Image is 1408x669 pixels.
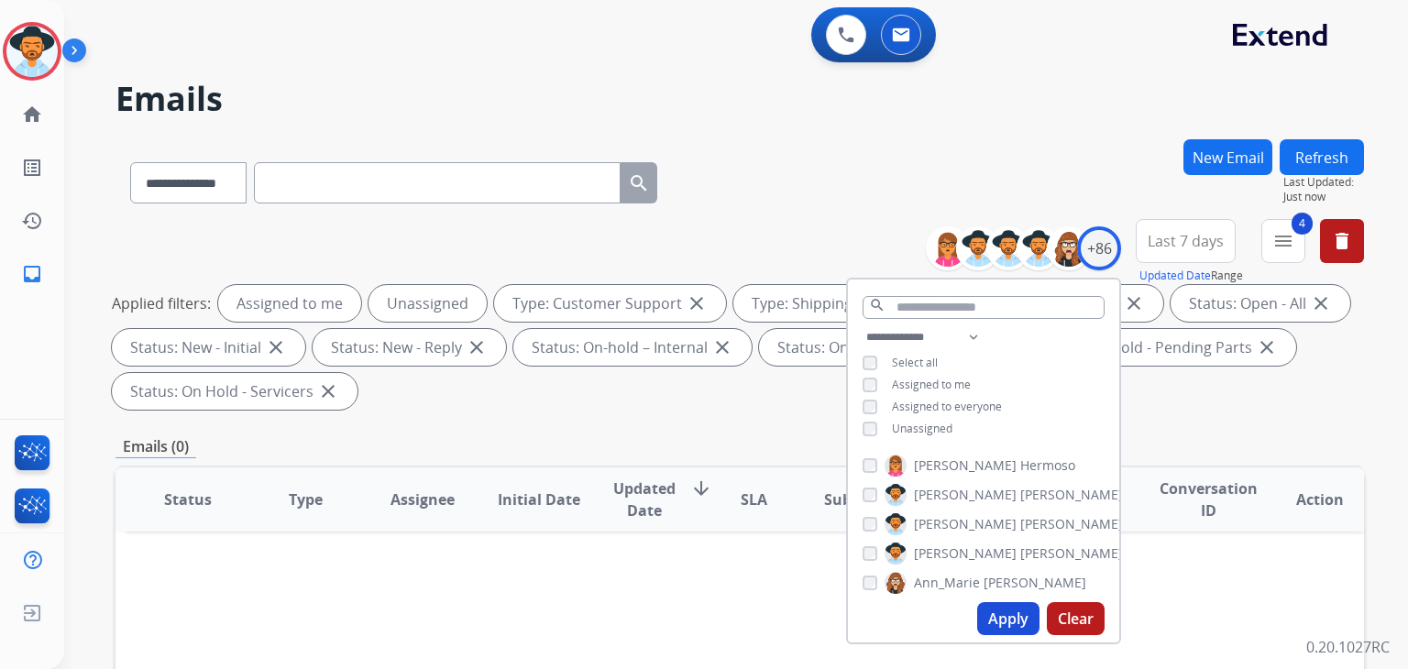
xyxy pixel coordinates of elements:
[6,26,58,77] img: avatar
[390,488,455,510] span: Assignee
[1171,285,1350,322] div: Status: Open - All
[914,544,1017,563] span: [PERSON_NAME]
[317,380,339,402] mat-icon: close
[21,104,43,126] mat-icon: home
[112,292,211,314] p: Applied filters:
[1077,226,1121,270] div: +86
[1139,268,1243,283] span: Range
[1261,219,1305,263] button: 4
[733,285,973,322] div: Type: Shipping Protection
[21,263,43,285] mat-icon: inbox
[1256,336,1278,358] mat-icon: close
[1160,477,1258,521] span: Conversation ID
[1020,515,1123,533] span: [PERSON_NAME]
[914,515,1017,533] span: [PERSON_NAME]
[1020,456,1075,475] span: Hermoso
[115,435,196,458] p: Emails (0)
[1020,486,1123,504] span: [PERSON_NAME]
[21,210,43,232] mat-icon: history
[892,421,952,436] span: Unassigned
[112,373,357,410] div: Status: On Hold - Servicers
[1017,329,1296,366] div: Status: On Hold - Pending Parts
[1272,230,1294,252] mat-icon: menu
[112,329,305,366] div: Status: New - Initial
[1247,467,1364,532] th: Action
[218,285,361,322] div: Assigned to me
[1283,175,1364,190] span: Last Updated:
[1148,237,1224,245] span: Last 7 days
[494,285,726,322] div: Type: Customer Support
[914,486,1017,504] span: [PERSON_NAME]
[1292,213,1313,235] span: 4
[1020,544,1123,563] span: [PERSON_NAME]
[686,292,708,314] mat-icon: close
[289,488,323,510] span: Type
[313,329,506,366] div: Status: New - Reply
[613,477,676,521] span: Updated Date
[1123,292,1145,314] mat-icon: close
[1283,190,1364,204] span: Just now
[711,336,733,358] mat-icon: close
[1280,139,1364,175] button: Refresh
[690,477,712,499] mat-icon: arrow_downward
[1136,219,1236,263] button: Last 7 days
[914,574,980,592] span: Ann_Marie
[1310,292,1332,314] mat-icon: close
[513,329,752,366] div: Status: On-hold – Internal
[1306,636,1390,658] p: 0.20.1027RC
[759,329,1009,366] div: Status: On-hold - Customer
[824,488,878,510] span: Subject
[466,336,488,358] mat-icon: close
[164,488,212,510] span: Status
[368,285,487,322] div: Unassigned
[977,602,1039,635] button: Apply
[1139,269,1211,283] button: Updated Date
[892,355,938,370] span: Select all
[869,297,885,313] mat-icon: search
[914,456,1017,475] span: [PERSON_NAME]
[1331,230,1353,252] mat-icon: delete
[1183,139,1272,175] button: New Email
[1047,602,1105,635] button: Clear
[21,157,43,179] mat-icon: list_alt
[741,488,767,510] span: SLA
[892,377,971,392] span: Assigned to me
[498,488,580,510] span: Initial Date
[628,172,650,194] mat-icon: search
[115,81,1364,117] h2: Emails
[892,399,1002,414] span: Assigned to everyone
[265,336,287,358] mat-icon: close
[984,574,1086,592] span: [PERSON_NAME]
